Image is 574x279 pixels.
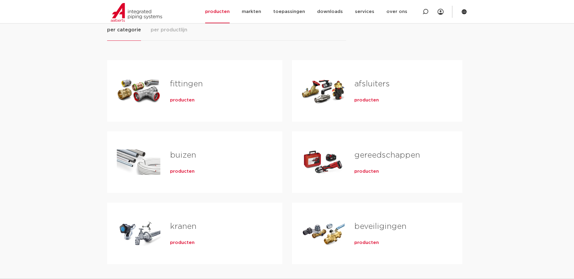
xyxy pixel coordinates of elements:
div: Tabs. Open items met enter of spatie, sluit af met escape en navigeer met de pijltoetsen. [107,26,467,274]
a: buizen [170,151,196,159]
a: fittingen [170,80,203,88]
a: beveiligingen [354,223,406,230]
span: per categorie [107,26,141,34]
a: producten [170,97,195,103]
div: my IPS [438,5,444,18]
a: kranen [170,223,196,230]
a: producten [354,240,379,246]
a: producten [354,168,379,175]
a: producten [354,97,379,103]
a: producten [170,240,195,246]
a: afsluiters [354,80,390,88]
a: gereedschappen [354,151,420,159]
span: per productlijn [151,26,187,34]
a: producten [170,168,195,175]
